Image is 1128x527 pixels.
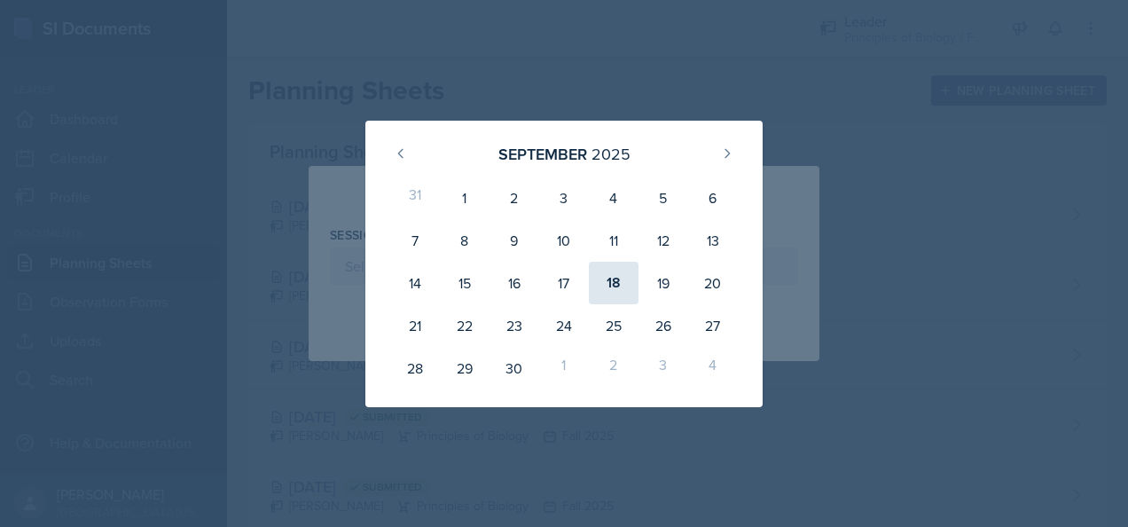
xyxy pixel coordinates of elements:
div: 30 [490,347,539,389]
div: 14 [390,262,440,304]
div: 26 [638,304,688,347]
div: 3 [638,347,688,389]
div: 11 [589,219,638,262]
div: 2025 [591,142,631,166]
div: 24 [539,304,589,347]
div: 16 [490,262,539,304]
div: 5 [638,177,688,219]
div: 27 [688,304,738,347]
div: 2 [589,347,638,389]
div: 20 [688,262,738,304]
div: 22 [440,304,490,347]
div: 31 [390,177,440,219]
div: 19 [638,262,688,304]
div: 28 [390,347,440,389]
div: 3 [539,177,589,219]
div: 17 [539,262,589,304]
div: 7 [390,219,440,262]
div: 21 [390,304,440,347]
div: 13 [688,219,738,262]
div: 15 [440,262,490,304]
div: 8 [440,219,490,262]
div: September [498,142,587,166]
div: 4 [589,177,638,219]
div: 12 [638,219,688,262]
div: 29 [440,347,490,389]
div: 9 [490,219,539,262]
div: 23 [490,304,539,347]
div: 1 [539,347,589,389]
div: 1 [440,177,490,219]
div: 4 [688,347,738,389]
div: 18 [589,262,638,304]
div: 6 [688,177,738,219]
div: 10 [539,219,589,262]
div: 2 [490,177,539,219]
div: 25 [589,304,638,347]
